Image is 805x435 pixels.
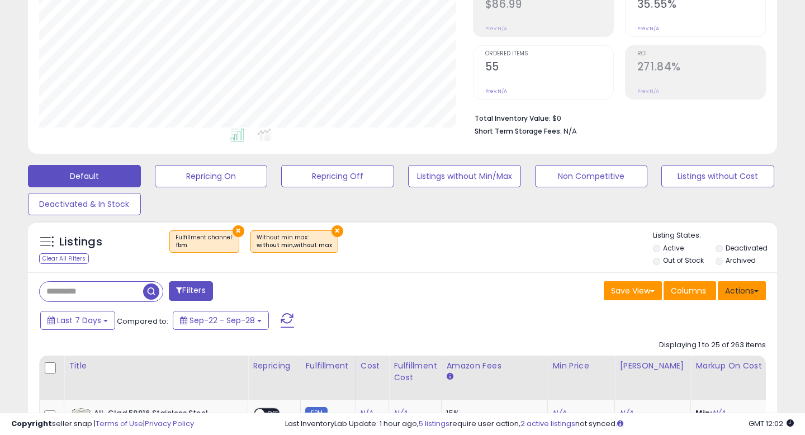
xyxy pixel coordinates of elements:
button: Columns [664,281,716,300]
a: Privacy Policy [145,418,194,429]
button: Actions [718,281,766,300]
span: 2025-10-6 12:02 GMT [749,418,794,429]
span: Compared to: [117,316,168,327]
button: Filters [169,281,212,301]
button: Save View [604,281,662,300]
div: [PERSON_NAME] [619,360,686,372]
small: Prev: N/A [637,88,659,94]
span: N/A [563,126,577,136]
h2: 55 [485,60,613,75]
div: without min,without max [257,242,332,249]
div: Min Price [552,360,610,372]
small: Prev: N/A [485,88,507,94]
button: Repricing Off [281,165,394,187]
div: Fulfillment Cost [394,360,437,384]
button: Repricing On [155,165,268,187]
span: Fulfillment channel : [176,233,233,250]
button: Deactivated & In Stock [28,193,141,215]
div: Markup on Cost [695,360,792,372]
span: Ordered Items [485,51,613,57]
div: fbm [176,242,233,249]
button: × [233,225,244,237]
div: Last InventoryLab Update: 1 hour ago, require user action, not synced. [285,419,794,429]
small: Amazon Fees. [446,372,453,382]
label: Out of Stock [663,256,704,265]
span: Sep-22 - Sep-28 [190,315,255,326]
div: Amazon Fees [446,360,543,372]
div: Clear All Filters [39,253,89,264]
th: The percentage added to the cost of goods (COGS) that forms the calculator for Min & Max prices. [691,356,797,400]
button: Sep-22 - Sep-28 [173,311,269,330]
h5: Listings [59,234,102,250]
div: seller snap | | [11,419,194,429]
button: Non Competitive [535,165,648,187]
div: Displaying 1 to 25 of 263 items [659,340,766,351]
button: Default [28,165,141,187]
label: Archived [726,256,756,265]
p: Listing States: [653,230,778,241]
a: Terms of Use [96,418,143,429]
a: 5 listings [419,418,449,429]
span: Last 7 Days [57,315,101,326]
button: Listings without Min/Max [408,165,521,187]
li: $0 [475,111,757,124]
b: Short Term Storage Fees: [475,126,562,136]
small: Prev: N/A [485,25,507,32]
button: Listings without Cost [661,165,774,187]
span: Columns [671,285,706,296]
small: Prev: N/A [637,25,659,32]
button: Last 7 Days [40,311,115,330]
button: × [332,225,343,237]
div: Repricing [253,360,296,372]
div: Title [69,360,243,372]
label: Deactivated [726,243,768,253]
a: 2 active listings [520,418,575,429]
label: Active [663,243,684,253]
strong: Copyright [11,418,52,429]
span: Without min max : [257,233,332,250]
b: Total Inventory Value: [475,114,551,123]
div: Fulfillment [305,360,351,372]
span: ROI [637,51,765,57]
h2: 271.84% [637,60,765,75]
div: Cost [361,360,385,372]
